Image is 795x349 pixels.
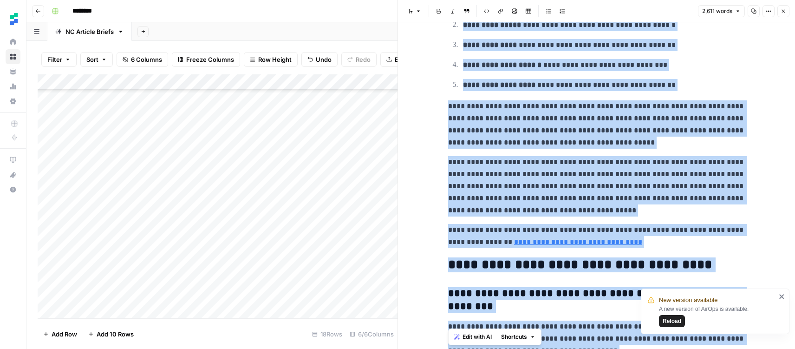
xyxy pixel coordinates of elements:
[779,293,785,300] button: close
[47,22,132,41] a: NC Article Briefs
[463,333,492,341] span: Edit with AI
[117,52,168,67] button: 6 Columns
[501,333,527,341] span: Shortcuts
[172,52,240,67] button: Freeze Columns
[6,182,20,197] button: Help + Support
[346,327,397,342] div: 6/6 Columns
[47,55,62,64] span: Filter
[301,52,338,67] button: Undo
[6,49,20,64] a: Browse
[6,34,20,49] a: Home
[97,329,134,339] span: Add 10 Rows
[80,52,113,67] button: Sort
[244,52,298,67] button: Row Height
[41,52,77,67] button: Filter
[316,55,332,64] span: Undo
[86,55,98,64] span: Sort
[663,317,681,325] span: Reload
[6,11,22,27] img: Ten Speed Logo
[659,296,717,305] span: New version available
[6,152,20,167] a: AirOps Academy
[356,55,371,64] span: Redo
[659,305,776,327] div: A new version of AirOps is available.
[38,327,83,342] button: Add Row
[6,167,20,182] button: What's new?
[83,327,139,342] button: Add 10 Rows
[341,52,377,67] button: Redo
[659,315,685,327] button: Reload
[131,55,162,64] span: 6 Columns
[702,7,732,15] span: 2,611 words
[308,327,346,342] div: 18 Rows
[6,168,20,182] div: What's new?
[65,27,114,36] div: NC Article Briefs
[258,55,292,64] span: Row Height
[380,52,434,67] button: Export CSV
[497,331,539,343] button: Shortcuts
[6,7,20,31] button: Workspace: Ten Speed
[186,55,234,64] span: Freeze Columns
[6,64,20,79] a: Your Data
[6,94,20,109] a: Settings
[6,79,20,94] a: Usage
[52,329,77,339] span: Add Row
[450,331,495,343] button: Edit with AI
[698,5,745,17] button: 2,611 words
